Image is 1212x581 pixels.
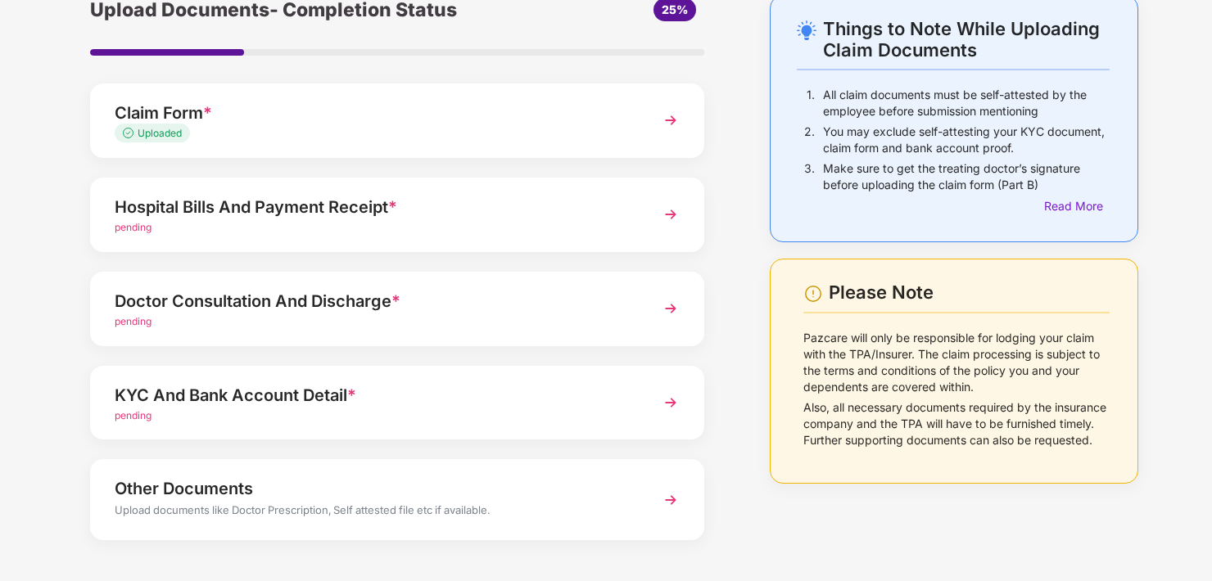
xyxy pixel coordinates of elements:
[829,281,1110,304] div: Please Note
[656,294,685,323] img: svg+xml;base64,PHN2ZyBpZD0iTmV4dCIgeG1sbnM9Imh0dHA6Ly93d3cudzMub3JnLzIwMDAvc3ZnIiB3aWR0aD0iMzYiIG...
[115,221,151,233] span: pending
[115,315,151,327] span: pending
[656,388,685,417] img: svg+xml;base64,PHN2ZyBpZD0iTmV4dCIgeG1sbnM9Imh0dHA6Ly93d3cudzMub3JnLzIwMDAvc3ZnIiB3aWR0aD0iMzYiIG...
[656,485,685,515] img: svg+xml;base64,PHN2ZyBpZD0iTmV4dCIgeG1sbnM9Imh0dHA6Ly93d3cudzMub3JnLzIwMDAvc3ZnIiB3aWR0aD0iMzYiIG...
[803,330,1110,395] p: Pazcare will only be responsible for lodging your claim with the TPA/Insurer. The claim processin...
[823,87,1110,119] p: All claim documents must be self-attested by the employee before submission mentioning
[804,124,815,156] p: 2.
[803,399,1110,448] p: Also, all necessary documents required by the insurance company and the TPA will have to be furni...
[115,100,633,126] div: Claim Form
[115,382,633,408] div: KYC And Bank Account Detail
[823,18,1110,61] div: Things to Note While Uploading Claim Documents
[797,20,816,40] img: svg+xml;base64,PHN2ZyB4bWxucz0iaHR0cDovL3d3dy53My5vcmcvMjAwMC9zdmciIHdpZHRoPSIyNC4wOTMiIGhlaWdodD...
[803,284,823,304] img: svg+xml;base64,PHN2ZyBpZD0iV2FybmluZ18tXzI0eDI0IiBkYXRhLW5hbWU9Ildhcm5pbmcgLSAyNHgyNCIgeG1sbnM9Im...
[123,128,138,138] img: svg+xml;base64,PHN2ZyB4bWxucz0iaHR0cDovL3d3dy53My5vcmcvMjAwMC9zdmciIHdpZHRoPSIxMy4zMzMiIGhlaWdodD...
[115,194,633,220] div: Hospital Bills And Payment Receipt
[823,124,1110,156] p: You may exclude self-attesting your KYC document, claim form and bank account proof.
[115,475,633,502] div: Other Documents
[656,200,685,229] img: svg+xml;base64,PHN2ZyBpZD0iTmV4dCIgeG1sbnM9Imh0dHA6Ly93d3cudzMub3JnLzIwMDAvc3ZnIiB3aWR0aD0iMzYiIG...
[115,502,633,523] div: Upload documents like Doctor Prescription, Self attested file etc if available.
[1044,197,1110,215] div: Read More
[807,87,815,119] p: 1.
[662,2,688,16] span: 25%
[115,288,633,314] div: Doctor Consultation And Discharge
[115,409,151,421] span: pending
[804,160,815,193] p: 3.
[656,106,685,135] img: svg+xml;base64,PHN2ZyBpZD0iTmV4dCIgeG1sbnM9Imh0dHA6Ly93d3cudzMub3JnLzIwMDAvc3ZnIiB3aWR0aD0iMzYiIG...
[138,127,182,139] span: Uploaded
[823,160,1110,193] p: Make sure to get the treating doctor’s signature before uploading the claim form (Part B)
